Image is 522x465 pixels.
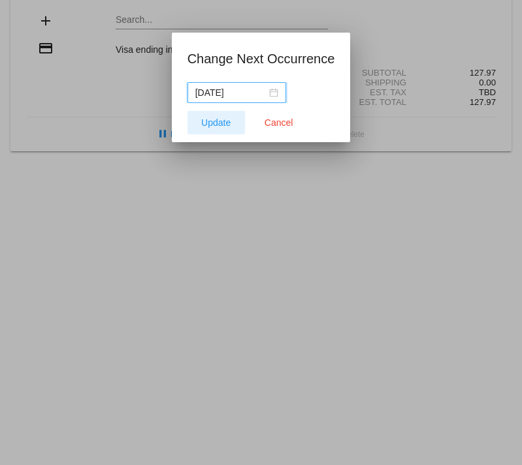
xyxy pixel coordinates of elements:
button: Update [188,111,245,134]
button: Close dialog [250,111,308,134]
span: Cancel [265,117,293,128]
span: Update [201,117,231,128]
h1: Change Next Occurrence [188,48,335,69]
input: Select date [195,85,267,100]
